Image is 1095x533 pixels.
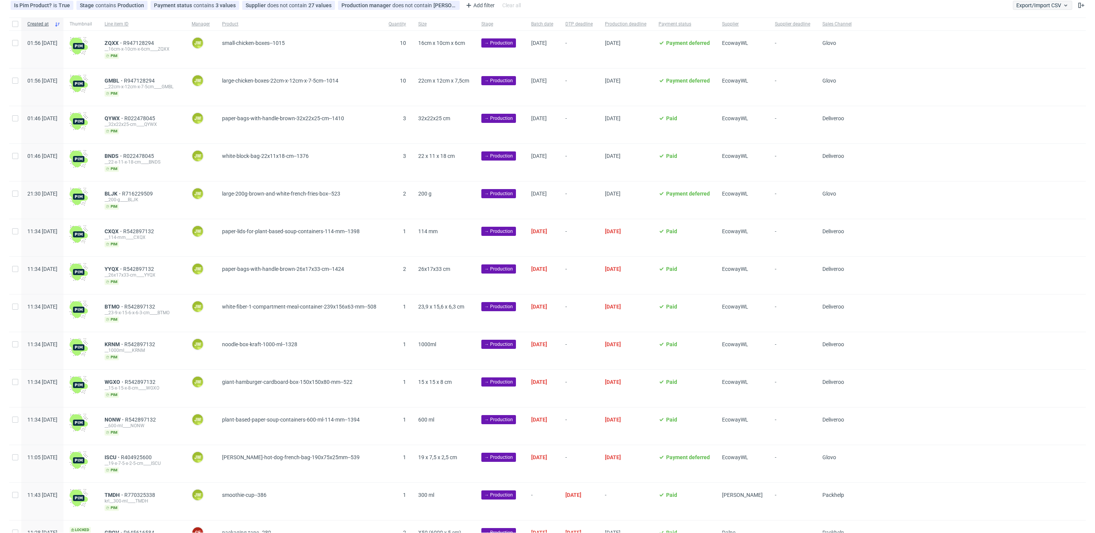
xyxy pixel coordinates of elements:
[222,341,297,347] span: noodle-box-kraft-1000-ml--1328
[565,40,593,59] span: -
[775,304,810,323] span: -
[775,21,810,27] span: Supplier deadline
[775,115,810,134] span: -
[216,2,236,8] div: 3 values
[70,338,88,356] img: wHgJFi1I6lmhQAAAABJRU5ErkJggg==
[775,228,810,247] span: -
[565,266,593,285] span: -
[531,40,547,46] span: [DATE]
[722,417,748,423] span: EcowayWL
[105,234,179,240] div: __114-mm____CXQX
[123,40,156,46] a: R947128294
[722,454,748,460] span: EcowayWL
[822,492,844,498] span: Packhelp
[70,301,88,319] img: wHgJFi1I6lmhQAAAABJRU5ErkJggg==
[27,304,57,310] span: 11:34 [DATE]
[484,416,513,423] span: → Production
[722,40,748,46] span: EcowayWL
[403,228,406,234] span: 1
[105,498,179,504] div: krl__300-ml____TMDH
[105,347,179,353] div: __1000ml____KRNM
[418,40,465,46] span: 16cm x 10cm x 6cm
[666,191,710,197] span: Payment deferred
[192,38,203,48] figcaption: JW
[418,454,457,460] span: 19 x 7,5 x 2,5 cm
[124,115,157,121] span: R022478045
[105,354,119,360] span: pim
[531,304,547,310] span: [DATE]
[775,153,810,172] span: -
[105,40,123,46] span: ZQXX
[124,492,157,498] span: R770325338
[565,21,593,27] span: DTP deadline
[775,492,810,511] span: -
[605,379,621,385] span: [DATE]
[70,21,92,27] span: Thumbnail
[605,341,621,347] span: [DATE]
[565,191,593,210] span: -
[403,454,406,460] span: 1
[722,341,748,347] span: EcowayWL
[775,417,810,436] span: -
[392,2,433,8] span: does not contain
[27,40,57,46] span: 01:56 [DATE]
[105,430,119,436] span: pim
[1016,2,1069,8] span: Export/Import CSV
[775,454,810,473] span: -
[484,303,513,310] span: → Production
[95,2,117,8] span: contains
[222,21,376,27] span: Product
[433,2,456,8] div: [PERSON_NAME]
[105,115,124,121] a: QYWX
[822,417,844,423] span: Deliveroo
[27,379,57,385] span: 11:34 [DATE]
[192,21,210,27] span: Manager
[722,379,748,385] span: EcowayWL
[822,153,844,159] span: Deliveroo
[105,46,179,52] div: __16cm-x-10cm-x-6cm____ZQXX
[418,21,469,27] span: Size
[775,341,810,360] span: -
[666,266,677,272] span: Paid
[484,115,513,122] span: → Production
[70,451,88,469] img: wHgJFi1I6lmhQAAAABJRU5ErkJggg==
[531,341,547,347] span: [DATE]
[722,78,748,84] span: EcowayWL
[123,266,156,272] span: R542897132
[192,113,203,124] figcaption: JW
[70,75,88,93] img: wHgJFi1I6lmhQAAAABJRU5ErkJggg==
[59,2,70,8] div: True
[105,492,124,498] a: TMDH
[27,21,51,27] span: Created at
[192,301,203,312] figcaption: JW
[105,266,123,272] span: YYQX
[105,385,179,391] div: __15-x-15-x-8-cm____WGXO
[105,191,122,197] span: BLJK
[403,417,406,423] span: 1
[403,304,406,310] span: 1
[105,460,179,466] div: __19-x-7-5-x-2-5-cm____ISCU
[222,153,309,159] span: white-block-bag-22x11x18-cm--1376
[222,379,352,385] span: giant-hamburger-cardboard-box-150x150x80-mm--522
[105,204,119,210] span: pim
[105,84,179,90] div: __22cm-x-12cm-x-7-5cm____GMBL
[418,341,436,347] span: 1000ml
[1013,1,1072,10] button: Export/Import CSV
[418,153,455,159] span: 22 x 11 x 18 cm
[125,379,157,385] a: R542897132
[105,279,119,285] span: pim
[531,266,547,272] span: [DATE]
[154,2,194,8] span: Payment status
[666,341,677,347] span: Paid
[123,153,156,159] a: R022478045
[418,379,452,385] span: 15 x 15 x 8 cm
[565,115,593,134] span: -
[484,266,513,272] span: → Production
[194,2,216,8] span: contains
[775,78,810,97] span: -
[222,191,340,197] span: large-200g-brown-and-white-french-fries-box--523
